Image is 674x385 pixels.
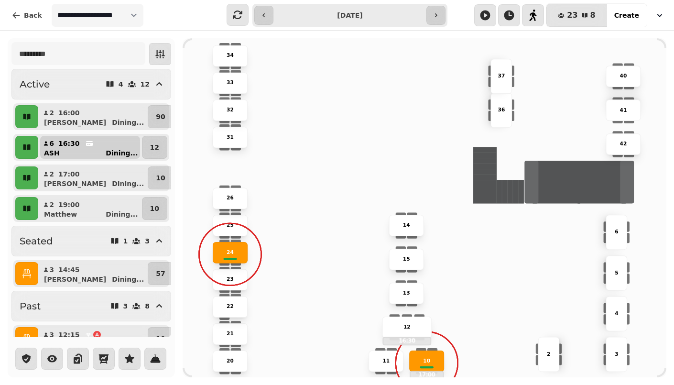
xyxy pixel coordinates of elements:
[58,265,80,275] p: 14:45
[145,303,150,309] p: 8
[498,72,505,80] p: 37
[40,327,146,350] button: 312:15
[58,330,80,340] p: 12:15
[227,106,234,114] p: 32
[44,209,77,219] p: Matthew
[112,275,144,284] p: Dining ...
[156,334,165,343] p: 10
[156,112,165,121] p: 90
[227,303,234,310] p: 22
[24,12,42,19] span: Back
[615,269,618,276] p: 5
[58,139,80,148] p: 16:30
[44,275,106,284] p: [PERSON_NAME]
[148,166,173,189] button: 10
[106,209,138,219] p: Dining ...
[20,77,50,91] h2: Active
[58,200,80,209] p: 19:00
[498,106,505,114] p: 36
[227,249,234,256] p: 24
[567,11,577,19] span: 23
[156,269,165,278] p: 57
[49,200,54,209] p: 2
[40,105,146,128] button: 216:00[PERSON_NAME]Dining...
[615,228,618,236] p: 6
[607,4,647,27] button: Create
[44,148,60,158] p: ASH
[620,72,627,80] p: 40
[49,139,54,148] p: 6
[547,351,550,358] p: 2
[403,221,410,229] p: 14
[546,4,607,27] button: 238
[40,197,140,220] button: 219:00MatthewDining...
[403,255,410,263] p: 15
[49,169,54,179] p: 2
[4,4,50,27] button: Back
[227,79,234,87] p: 33
[123,303,128,309] p: 3
[58,169,80,179] p: 17:00
[620,106,627,114] p: 41
[11,291,171,321] button: Past38
[227,194,234,202] p: 26
[106,148,138,158] p: Dining ...
[44,179,106,188] p: [PERSON_NAME]
[403,323,411,331] p: 12
[148,327,173,350] button: 10
[227,330,234,338] p: 21
[49,330,54,340] p: 3
[615,351,618,358] p: 3
[148,105,173,128] button: 90
[20,299,41,313] h2: Past
[227,133,234,141] p: 31
[410,371,443,378] p: 17:00
[112,118,144,127] p: Dining ...
[44,118,106,127] p: [PERSON_NAME]
[150,204,159,213] p: 10
[227,52,234,60] p: 34
[49,108,54,118] p: 2
[58,108,80,118] p: 16:00
[227,221,234,229] p: 25
[148,262,173,285] button: 57
[403,289,410,297] p: 13
[40,262,146,285] button: 314:45[PERSON_NAME]Dining...
[142,136,167,159] button: 12
[383,337,431,344] p: 16:30
[423,357,430,365] p: 10
[40,166,146,189] button: 217:00[PERSON_NAME]Dining...
[20,234,53,248] h2: Seated
[142,197,167,220] button: 10
[40,136,140,159] button: 616:30ASHDining...
[11,226,171,256] button: Seated13
[590,11,596,19] span: 8
[382,357,390,365] p: 11
[615,309,618,317] p: 4
[123,238,128,244] p: 1
[141,81,150,88] p: 12
[145,238,150,244] p: 3
[150,143,159,152] p: 12
[49,265,54,275] p: 3
[119,81,123,88] p: 4
[11,69,171,99] button: Active412
[614,12,639,19] span: Create
[112,179,144,188] p: Dining ...
[156,173,165,183] p: 10
[227,357,234,365] p: 20
[620,140,627,148] p: 42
